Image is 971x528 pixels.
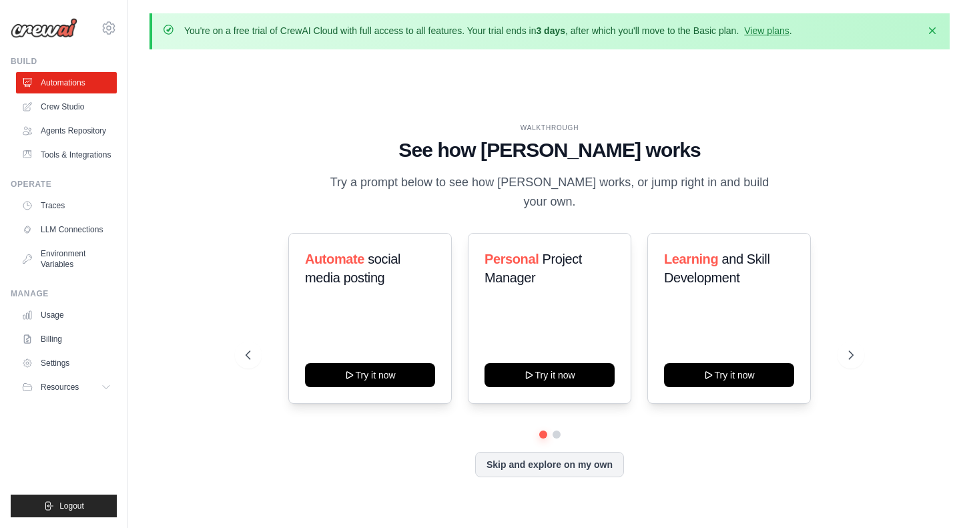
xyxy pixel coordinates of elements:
span: social media posting [305,252,400,285]
a: Environment Variables [16,243,117,275]
div: WALKTHROUGH [246,123,854,133]
a: Agents Repository [16,120,117,142]
p: Try a prompt below to see how [PERSON_NAME] works, or jump right in and build your own. [326,173,774,212]
button: Try it now [484,363,615,387]
button: Try it now [664,363,794,387]
a: Tools & Integrations [16,144,117,166]
a: Settings [16,352,117,374]
a: Billing [16,328,117,350]
button: Logout [11,495,117,517]
p: You're on a free trial of CrewAI Cloud with full access to all features. Your trial ends in , aft... [184,24,792,37]
button: Resources [16,376,117,398]
a: Traces [16,195,117,216]
a: LLM Connections [16,219,117,240]
img: Logo [11,18,77,38]
span: Learning [664,252,718,266]
span: Automate [305,252,364,266]
span: Personal [484,252,539,266]
div: Manage [11,288,117,299]
iframe: Chat Widget [904,464,971,528]
div: Build [11,56,117,67]
button: Try it now [305,363,435,387]
a: View plans [744,25,789,36]
span: Project Manager [484,252,582,285]
h1: See how [PERSON_NAME] works [246,138,854,162]
a: Automations [16,72,117,93]
strong: 3 days [536,25,565,36]
a: Crew Studio [16,96,117,117]
button: Skip and explore on my own [475,452,624,477]
a: Usage [16,304,117,326]
div: Operate [11,179,117,190]
span: Logout [59,501,84,511]
span: Resources [41,382,79,392]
